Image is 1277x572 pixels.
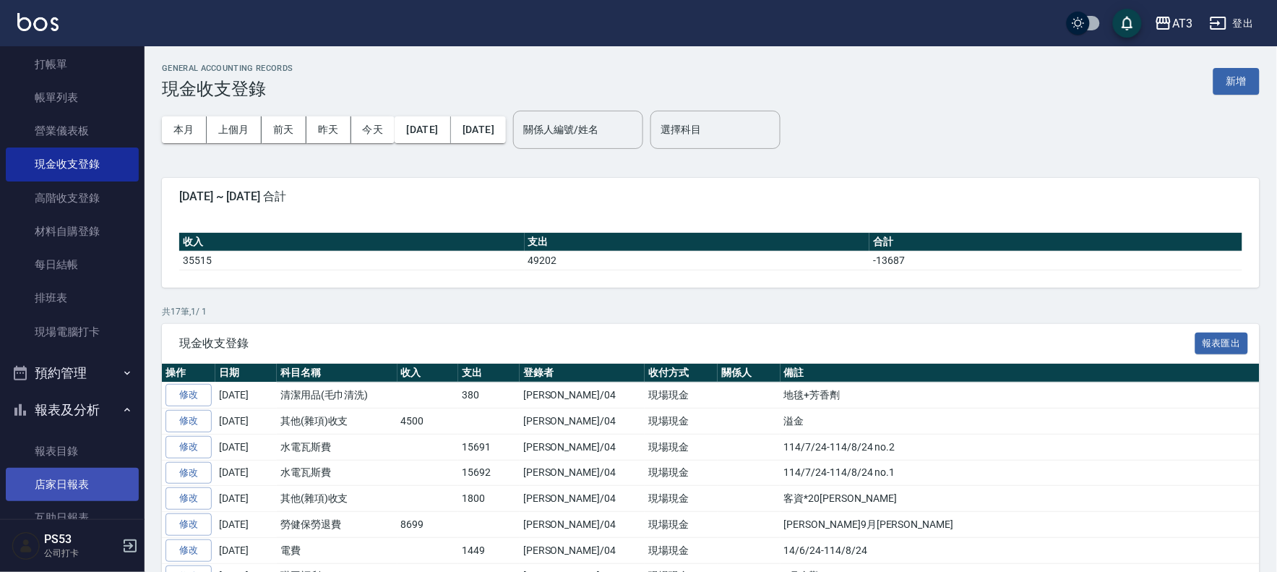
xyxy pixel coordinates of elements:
td: [DATE] [215,409,277,435]
button: save [1113,9,1142,38]
td: [PERSON_NAME]/04 [520,383,645,409]
a: 修改 [165,539,212,562]
button: AT3 [1149,9,1198,38]
td: [DATE] [215,383,277,409]
a: 營業儀表板 [6,114,139,148]
td: 114/7/24-114/8/24 no.1 [781,460,1260,486]
th: 關係人 [718,364,781,383]
td: 現場現金 [645,486,718,512]
td: [DATE] [215,486,277,512]
td: -13687 [869,251,1242,270]
button: 報表及分析 [6,391,139,429]
a: 每日結帳 [6,248,139,281]
h2: GENERAL ACCOUNTING RECORDS [162,64,293,73]
a: 打帳單 [6,48,139,81]
button: [DATE] [451,116,506,143]
td: [DATE] [215,512,277,538]
a: 現場電腦打卡 [6,315,139,349]
td: 水電瓦斯費 [277,434,397,460]
a: 材料自購登錄 [6,215,139,248]
td: 49202 [525,251,870,270]
th: 支出 [525,233,870,252]
td: 其他(雜項)收支 [277,409,397,435]
a: 修改 [165,487,212,510]
td: 1800 [458,486,520,512]
a: 修改 [165,462,212,485]
a: 修改 [165,410,212,432]
td: [DATE] [215,537,277,563]
p: 公司打卡 [44,547,118,560]
button: 今天 [351,116,395,143]
td: 現場現金 [645,537,718,563]
td: 其他(雜項)收支 [277,486,397,512]
td: 水電瓦斯費 [277,460,397,486]
td: 現場現金 [645,512,718,538]
a: 高階收支登錄 [6,182,139,215]
th: 科目名稱 [277,364,397,383]
td: 1449 [458,537,520,563]
th: 合計 [869,233,1242,252]
td: 8699 [397,512,459,538]
th: 收入 [179,233,525,252]
td: 電費 [277,537,397,563]
h3: 現金收支登錄 [162,79,293,99]
td: [PERSON_NAME]/04 [520,486,645,512]
td: 15691 [458,434,520,460]
a: 互助日報表 [6,501,139,534]
a: 報表目錄 [6,435,139,468]
td: [PERSON_NAME]/04 [520,460,645,486]
a: 新增 [1213,74,1260,87]
a: 排班表 [6,281,139,315]
a: 店家日報表 [6,468,139,501]
button: 報表匯出 [1195,333,1249,355]
td: 14/6/24-114/8/24 [781,537,1260,563]
button: 本月 [162,116,207,143]
td: [DATE] [215,460,277,486]
td: [PERSON_NAME]/04 [520,537,645,563]
td: 114/7/24-114/8/24 no.2 [781,434,1260,460]
a: 報表匯出 [1195,336,1249,349]
td: 35515 [179,251,525,270]
td: 地毯+芳香劑 [781,383,1260,409]
th: 收入 [397,364,459,383]
th: 登錄者 [520,364,645,383]
td: 現場現金 [645,434,718,460]
td: 客資*20[PERSON_NAME] [781,486,1260,512]
button: 新增 [1213,68,1260,95]
td: 現場現金 [645,383,718,409]
p: 共 17 筆, 1 / 1 [162,305,1260,318]
td: 15692 [458,460,520,486]
td: 溢金 [781,409,1260,435]
button: [DATE] [395,116,450,143]
td: [PERSON_NAME]9月[PERSON_NAME] [781,512,1260,538]
td: 現場現金 [645,460,718,486]
th: 支出 [458,364,520,383]
a: 修改 [165,436,212,458]
img: Logo [17,13,59,31]
button: 登出 [1204,10,1260,37]
th: 日期 [215,364,277,383]
td: [PERSON_NAME]/04 [520,512,645,538]
td: 清潔用品(毛巾清洗) [277,383,397,409]
td: 勞健保勞退費 [277,512,397,538]
td: [PERSON_NAME]/04 [520,434,645,460]
span: [DATE] ~ [DATE] 合計 [179,189,1242,204]
td: 380 [458,383,520,409]
th: 收付方式 [645,364,718,383]
a: 現金收支登錄 [6,148,139,181]
div: AT3 [1172,14,1192,33]
th: 備註 [781,364,1260,383]
button: 昨天 [306,116,351,143]
th: 操作 [162,364,215,383]
button: 上個月 [207,116,262,143]
a: 修改 [165,513,212,536]
h5: PS53 [44,532,118,547]
td: 現場現金 [645,409,718,435]
button: 預約管理 [6,354,139,392]
span: 現金收支登錄 [179,336,1195,351]
td: [DATE] [215,434,277,460]
td: 4500 [397,409,459,435]
a: 修改 [165,384,212,406]
img: Person [12,532,40,560]
button: 前天 [262,116,306,143]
